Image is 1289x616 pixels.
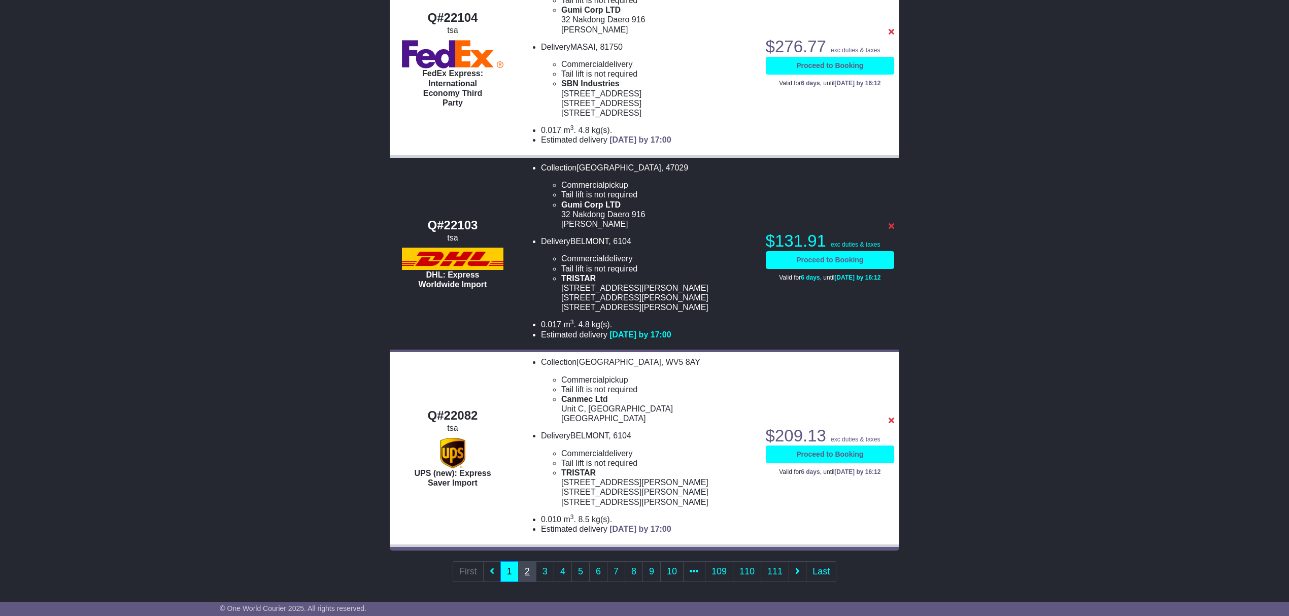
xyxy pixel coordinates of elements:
div: [GEOGRAPHIC_DATA] [561,414,756,423]
a: 3 [536,561,554,582]
div: Gumi Corp LTD [561,200,756,210]
span: m . [563,126,575,134]
div: [STREET_ADDRESS][PERSON_NAME] [561,477,756,487]
span: m . [563,320,575,329]
li: Delivery [541,236,756,312]
div: Q#22103 [395,218,511,233]
span: Commercial [561,254,604,263]
span: UPS (new): Express Saver Import [414,469,491,487]
span: Commercial [561,375,604,384]
span: MASAI [570,43,596,51]
li: Estimated delivery [541,135,756,145]
span: 6 days [801,80,820,87]
span: $ [766,37,826,56]
span: 0.017 [541,320,561,329]
sup: 3 [570,319,574,326]
span: [GEOGRAPHIC_DATA] [576,163,661,172]
div: [STREET_ADDRESS] [561,98,756,108]
a: Proceed to Booking [766,446,894,463]
div: Q#22082 [395,408,511,423]
span: kg(s). [592,320,612,329]
span: 276.77 [775,37,826,56]
img: FedEx Express: International Economy Third Party [402,40,503,69]
li: Tail lift is not required [561,69,756,79]
a: 1 [500,561,519,582]
span: [DATE] by 16:12 [834,468,880,475]
a: 7 [607,561,625,582]
div: [STREET_ADDRESS][PERSON_NAME] [561,293,756,302]
span: © One World Courier 2025. All rights reserved. [220,604,366,612]
a: Last [806,561,836,582]
span: 8.5 [578,515,589,524]
span: BELMONT [570,237,609,246]
div: tsa [395,423,511,433]
span: 6 days [801,468,820,475]
span: , 6104 [608,237,631,246]
span: , 81750 [596,43,623,51]
li: delivery [561,254,756,263]
a: Proceed to Booking [766,57,894,75]
div: TRISTAR [561,468,756,477]
sup: 3 [570,124,574,131]
div: 32 Nakdong Daero 916 [561,15,756,24]
span: , WV5 8AY [661,358,700,366]
li: pickup [561,375,756,385]
span: $ [766,231,826,250]
div: TRISTAR [561,273,756,283]
p: Valid for , until [766,274,894,281]
li: delivery [561,449,756,458]
span: [DATE] by 17:00 [609,525,671,533]
span: , 47029 [661,163,688,172]
li: Estimated delivery [541,524,756,534]
li: Tail lift is not required [561,264,756,273]
span: Commercial [561,181,604,189]
sup: 3 [570,514,574,521]
div: [STREET_ADDRESS][PERSON_NAME] [561,497,756,507]
span: DHL: Express Worldwide Import [419,270,487,289]
div: Gumi Corp LTD [561,5,756,15]
a: Proceed to Booking [766,251,894,269]
div: [STREET_ADDRESS][PERSON_NAME] [561,487,756,497]
div: [STREET_ADDRESS] [561,108,756,118]
span: exc duties & taxes [831,436,880,443]
li: Delivery [541,42,756,118]
span: 4.8 [578,126,589,134]
span: 6 days [801,274,820,281]
li: Tail lift is not required [561,385,756,394]
div: 32 Nakdong Daero 916 [561,210,756,219]
span: kg(s). [592,515,612,524]
span: FedEx Express: International Economy Third Party [422,69,483,107]
div: tsa [395,233,511,243]
a: 9 [642,561,661,582]
div: [PERSON_NAME] [561,219,756,229]
span: 0.010 [541,515,561,524]
span: [DATE] by 16:12 [834,80,880,87]
span: [DATE] by 17:00 [609,135,671,144]
div: Q#22104 [395,11,511,25]
p: Valid for , until [766,468,894,475]
li: pickup [561,180,756,190]
div: [STREET_ADDRESS][PERSON_NAME] [561,302,756,312]
span: 209.13 [775,426,826,445]
a: 5 [571,561,590,582]
li: Delivery [541,431,756,506]
div: SBN Industries [561,79,756,88]
span: [DATE] by 16:12 [834,274,880,281]
span: Commercial [561,60,604,69]
span: m . [563,515,575,524]
a: 8 [625,561,643,582]
span: Commercial [561,449,604,458]
li: Tail lift is not required [561,190,756,199]
li: Collection [541,357,756,423]
span: [GEOGRAPHIC_DATA] [576,358,661,366]
a: 10 [660,561,684,582]
span: $ [766,426,826,445]
a: 6 [589,561,607,582]
span: 4.8 [578,320,589,329]
img: DHL: Express Worldwide Import [402,248,503,270]
div: Unit C, [GEOGRAPHIC_DATA] [561,404,756,414]
li: Collection [541,163,756,229]
span: 0.017 [541,126,561,134]
span: BELMONT [570,431,609,440]
div: [STREET_ADDRESS][PERSON_NAME] [561,283,756,293]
